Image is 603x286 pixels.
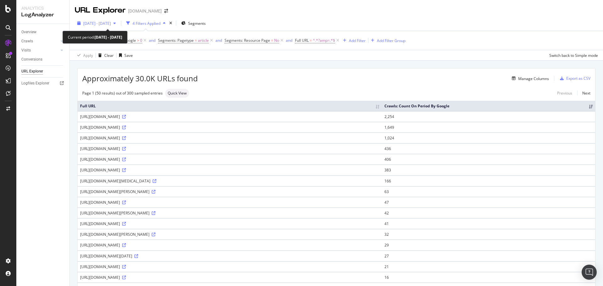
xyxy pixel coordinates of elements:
span: Approximately 30.0K URLs found [82,73,198,84]
button: [DATE] - [DATE] [75,18,118,28]
a: Overview [21,29,65,35]
a: Next [577,89,590,98]
div: [URL][DOMAIN_NAME] [80,221,379,226]
td: 29 [382,240,595,250]
div: and [149,38,155,43]
button: Switch back to Simple mode [547,50,598,60]
button: 4 Filters Applied [124,18,168,28]
div: Analytics [21,5,64,11]
div: [URL][DOMAIN_NAME] [80,125,379,130]
div: Overview [21,29,36,35]
div: [URL][DOMAIN_NAME] [80,135,379,141]
td: 166 [382,175,595,186]
div: [URL][DOMAIN_NAME][DATE] [80,253,379,259]
div: [DOMAIN_NAME] [128,8,162,14]
td: 63 [382,186,595,197]
div: neutral label [165,89,189,98]
div: times [168,20,173,26]
span: = [310,38,312,43]
td: 42 [382,208,595,218]
button: Add Filter [340,37,366,44]
td: 41 [382,218,595,229]
button: and [215,37,222,43]
button: and [286,37,292,43]
th: Full URL: activate to sort column ascending [78,101,382,111]
b: [DATE] - [DATE] [95,35,122,40]
div: Add Filter [349,38,366,43]
a: Conversions [21,56,65,63]
div: [URL][DOMAIN_NAME] [80,146,379,151]
div: [URL][DOMAIN_NAME] [80,242,379,248]
div: Page 1 (50 results) out of 300 sampled entries [82,90,163,96]
td: 2,254 [382,111,595,122]
div: 4 Filters Applied [133,21,160,26]
td: 16 [382,272,595,283]
td: 21 [382,261,595,272]
div: URL Explorer [75,5,126,16]
div: and [286,38,292,43]
button: Export as CSV [557,73,590,84]
div: [URL][DOMAIN_NAME][PERSON_NAME] [80,189,379,194]
div: Save [124,53,133,58]
button: Apply [75,50,93,60]
a: Logfiles Explorer [21,80,65,87]
div: [URL][DOMAIN_NAME] [80,157,379,162]
div: Open Intercom Messenger [582,265,597,280]
td: 47 [382,197,595,208]
button: Manage Columns [509,75,549,82]
a: Visits [21,47,59,54]
button: and [149,37,155,43]
div: [URL][DOMAIN_NAME] [80,275,379,280]
div: [URL][DOMAIN_NAME] [80,167,379,173]
button: Save [117,50,133,60]
span: [DATE] - [DATE] [83,21,111,26]
div: Export as CSV [566,76,590,81]
td: 406 [382,154,595,165]
span: 0 [140,36,142,45]
div: Apply [83,53,93,58]
div: [URL][DOMAIN_NAME][PERSON_NAME] [80,210,379,216]
span: = [195,38,197,43]
div: Logfiles Explorer [21,80,49,87]
div: [URL][DOMAIN_NAME] [80,114,379,119]
div: Current period: [68,34,122,41]
div: Crawls [21,38,33,45]
span: Segments [188,21,206,26]
th: Crawls: Count On Period By Google: activate to sort column ascending [382,101,595,111]
div: Switch back to Simple mode [549,53,598,58]
span: > [137,38,139,43]
button: Add Filter Group [368,37,405,44]
button: Segments [179,18,208,28]
span: = [271,38,273,43]
div: Clear [104,53,114,58]
div: [URL][DOMAIN_NAME][MEDICAL_DATA] [80,178,379,184]
div: [URL][DOMAIN_NAME] [80,200,379,205]
td: 1,649 [382,122,595,132]
td: 383 [382,165,595,175]
span: No [274,36,279,45]
td: 32 [382,229,595,240]
div: and [215,38,222,43]
a: Crawls [21,38,59,45]
span: ^.*?amp=.*$ [313,36,335,45]
button: Clear [96,50,114,60]
div: Add Filter Group [377,38,405,43]
div: arrow-right-arrow-left [164,9,168,13]
span: article [198,36,209,45]
span: Segments: Resource Page [225,38,270,43]
div: [URL][DOMAIN_NAME] [80,264,379,269]
span: Quick View [168,91,187,95]
a: URL Explorer [21,68,65,75]
div: URL Explorer [21,68,43,75]
div: LogAnalyzer [21,11,64,19]
span: Segments: Pagetype [158,38,194,43]
td: 27 [382,251,595,261]
div: [URL][DOMAIN_NAME][PERSON_NAME] [80,232,379,237]
td: 436 [382,143,595,154]
div: Visits [21,47,31,54]
div: Manage Columns [518,76,549,81]
span: Full URL [295,38,309,43]
td: 1,024 [382,132,595,143]
div: Conversions [21,56,42,63]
